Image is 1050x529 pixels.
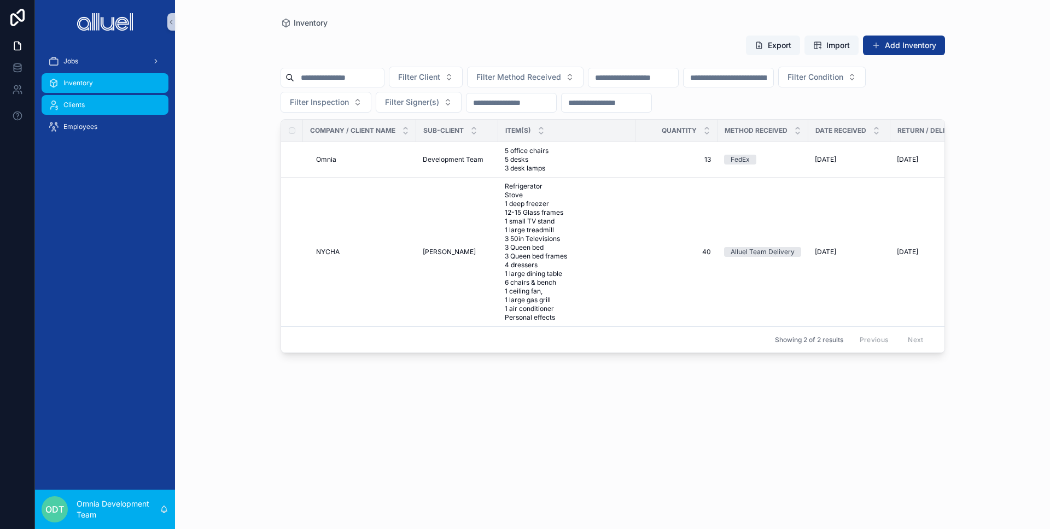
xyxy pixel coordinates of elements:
a: 40 [642,248,711,256]
span: Jobs [63,57,78,66]
img: App logo [77,13,133,31]
a: [DATE] [897,248,995,256]
a: 5 office chairs 5 desks 3 desk lamps [505,146,629,173]
span: Company / Client Name [310,126,395,135]
span: Date Received [815,126,866,135]
a: Omnia [316,155,410,164]
span: [DATE] [897,248,918,256]
span: [DATE] [815,248,836,256]
span: Filter Signer(s) [385,97,439,108]
span: Filter Condition [787,72,843,83]
a: FedEx [724,155,802,164]
a: Alluel Team Delivery [724,247,802,257]
button: Add Inventory [863,36,945,55]
a: [DATE] [815,155,884,164]
button: Export [746,36,800,55]
a: 13 [642,155,711,164]
span: Omnia [316,155,336,164]
span: [DATE] [815,155,836,164]
button: Select Button [778,67,866,87]
a: [PERSON_NAME] [423,248,492,256]
button: Select Button [389,67,463,87]
span: [PERSON_NAME] [423,248,476,256]
span: Quantity [662,126,697,135]
div: Alluel Team Delivery [731,247,795,257]
span: Inventory [294,17,328,28]
span: [DATE] [897,155,918,164]
span: Inventory [63,79,93,87]
span: Filter Inspection [290,97,349,108]
span: 5 office chairs 5 desks 3 desk lamps [505,146,616,173]
span: NYCHA [316,248,340,256]
a: Inventory [42,73,168,93]
button: Import [804,36,859,55]
span: Return / Delivery Date [897,126,981,135]
p: Omnia Development Team [77,498,160,520]
div: FedEx [731,155,750,164]
span: Import [826,40,850,51]
a: Jobs [42,51,168,71]
a: Refrigerator Stove 1 deep freezer 12-15 Glass frames 1 small TV stand 1 large treadmill 3 50in Te... [505,182,629,322]
span: Clients [63,101,85,109]
span: Filter Method Received [476,72,561,83]
button: Select Button [376,92,462,113]
a: Inventory [281,17,328,28]
span: Employees [63,122,97,131]
span: Item(s) [505,126,531,135]
a: NYCHA [316,248,410,256]
a: Development Team [423,155,492,164]
a: [DATE] [897,155,995,164]
div: scrollable content [35,44,175,171]
a: [DATE] [815,248,884,256]
button: Select Button [467,67,584,87]
span: Showing 2 of 2 results [775,336,843,344]
span: Method Received [725,126,787,135]
a: Employees [42,117,168,137]
span: Sub-client [423,126,464,135]
span: ODT [45,503,64,516]
button: Select Button [281,92,371,113]
span: Development Team [423,155,483,164]
a: Clients [42,95,168,115]
span: Filter Client [398,72,440,83]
